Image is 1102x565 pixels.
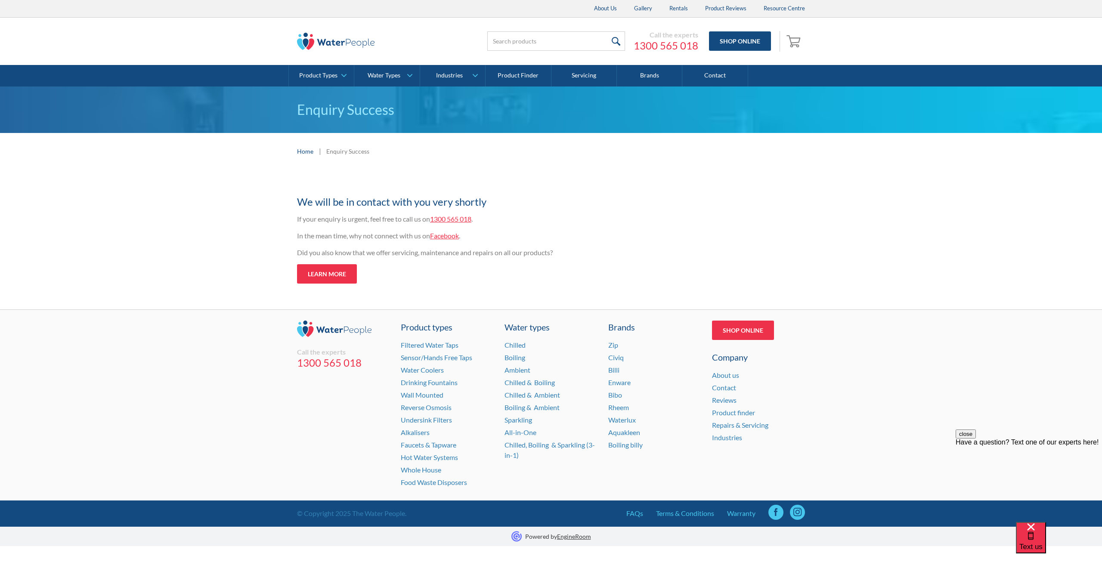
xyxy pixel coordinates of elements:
a: Rheem [608,403,629,411]
input: Search products [487,31,625,51]
a: Faucets & Tapware [401,441,456,449]
a: Chilled & Boiling [505,378,555,386]
a: 1300 565 018 [430,215,471,223]
a: Shop Online [709,31,771,51]
a: 1300 565 018 [634,39,698,52]
a: Open empty cart [784,31,805,52]
a: Whole House [401,466,441,474]
a: Chilled, Boiling & Sparkling (3-in-1) [505,441,595,459]
a: Water Coolers [401,366,444,374]
iframe: podium webchat widget prompt [956,429,1102,533]
a: Chilled [505,341,526,349]
a: Product Finder [486,65,551,86]
div: Call the experts [634,31,698,39]
a: Aquakleen [608,428,640,436]
h1: Thank you for your enquiry [297,178,633,190]
div: © Copyright 2025 The Water People. [297,508,406,519]
a: Zip [608,341,618,349]
a: Home [297,147,313,156]
a: Contact [712,383,736,392]
a: Sensor/Hands Free Taps [401,353,472,361]
a: Industries [712,433,742,442]
h2: We will be in contact with you very shortly [297,194,633,210]
a: EngineRoom [557,533,591,540]
a: Water Types [354,65,419,86]
a: Shop Online [712,321,774,340]
a: Undersink Filters [401,416,452,424]
a: Boiling billy [608,441,643,449]
a: Reverse Osmosis [401,403,452,411]
p: Powered by [525,532,591,541]
a: Reviews [712,396,737,404]
div: Product Types [299,72,337,79]
a: Hot Water Systems [401,453,458,461]
a: Terms & Conditions [656,508,714,519]
a: Alkalisers [401,428,430,436]
a: Contact [682,65,748,86]
a: Sparkling [505,416,532,424]
a: Bibo [608,391,622,399]
a: Food Waste Disposers [401,478,467,486]
a: Boiling & Ambient [505,403,560,411]
img: The Water People [297,33,375,50]
a: Enware [608,378,631,386]
div: Industries [436,72,463,79]
a: Ambient [505,366,530,374]
a: Product types [401,321,494,333]
p: Enquiry Success [297,99,805,120]
a: Product Types [289,65,354,86]
a: Warranty [727,508,755,519]
img: shopping cart [786,34,803,48]
a: Servicing [551,65,617,86]
a: Waterlux [608,416,636,424]
a: Learn more [297,264,357,284]
iframe: podium webchat widget bubble [1016,522,1102,565]
a: Repairs & Servicing [712,421,768,429]
a: Drinking Fountains [401,378,458,386]
a: Brands [617,65,682,86]
a: Product finder [712,408,755,417]
p: Did you also know that we offer servicing, maintenance and repairs on all our products? [297,247,633,258]
a: FAQs [626,508,643,519]
p: If your enquiry is urgent, feel free to call us on . [297,214,633,224]
div: | [318,146,322,156]
a: Boiling [505,353,525,361]
a: Civiq [608,353,624,361]
div: Call the experts [297,348,390,356]
div: Enquiry Success [326,147,369,156]
a: Industries [420,65,485,86]
a: Chilled & Ambient [505,391,560,399]
p: In the mean time, why not connect with us on . [297,231,633,241]
a: All-in-One [505,428,536,436]
a: Filtered Water Taps [401,341,458,349]
div: Water Types [368,72,400,79]
a: 1300 565 018 [297,356,390,369]
div: Company [712,351,805,364]
a: Facebook [430,232,459,240]
a: About us [712,371,739,379]
a: Billi [608,366,619,374]
a: Water types [505,321,597,333]
a: Wall Mounted [401,391,443,399]
div: Brands [608,321,701,333]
